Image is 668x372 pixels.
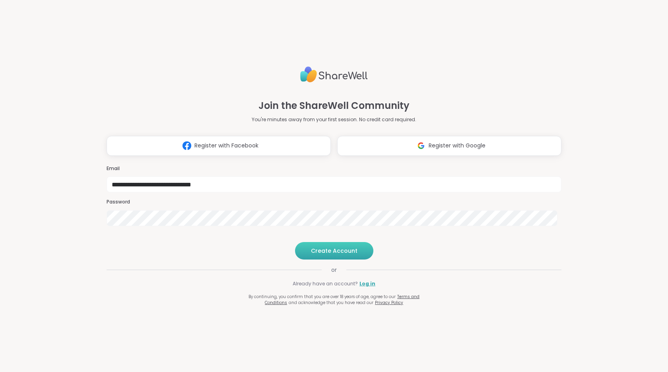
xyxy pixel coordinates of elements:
[311,247,357,255] span: Create Account
[300,63,368,86] img: ShareWell Logo
[293,280,358,287] span: Already have an account?
[252,116,416,123] p: You're minutes away from your first session. No credit card required.
[289,300,373,306] span: and acknowledge that you have read our
[337,136,561,156] button: Register with Google
[179,138,194,153] img: ShareWell Logomark
[359,280,375,287] a: Log in
[322,266,346,274] span: or
[414,138,429,153] img: ShareWell Logomark
[258,99,410,113] h1: Join the ShareWell Community
[107,136,331,156] button: Register with Facebook
[375,300,403,306] a: Privacy Policy
[429,141,485,150] span: Register with Google
[265,294,419,306] a: Terms and Conditions
[107,165,561,172] h3: Email
[107,199,561,205] h3: Password
[295,242,373,260] button: Create Account
[249,294,396,300] span: By continuing, you confirm that you are over 18 years of age, agree to our
[194,141,258,150] span: Register with Facebook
